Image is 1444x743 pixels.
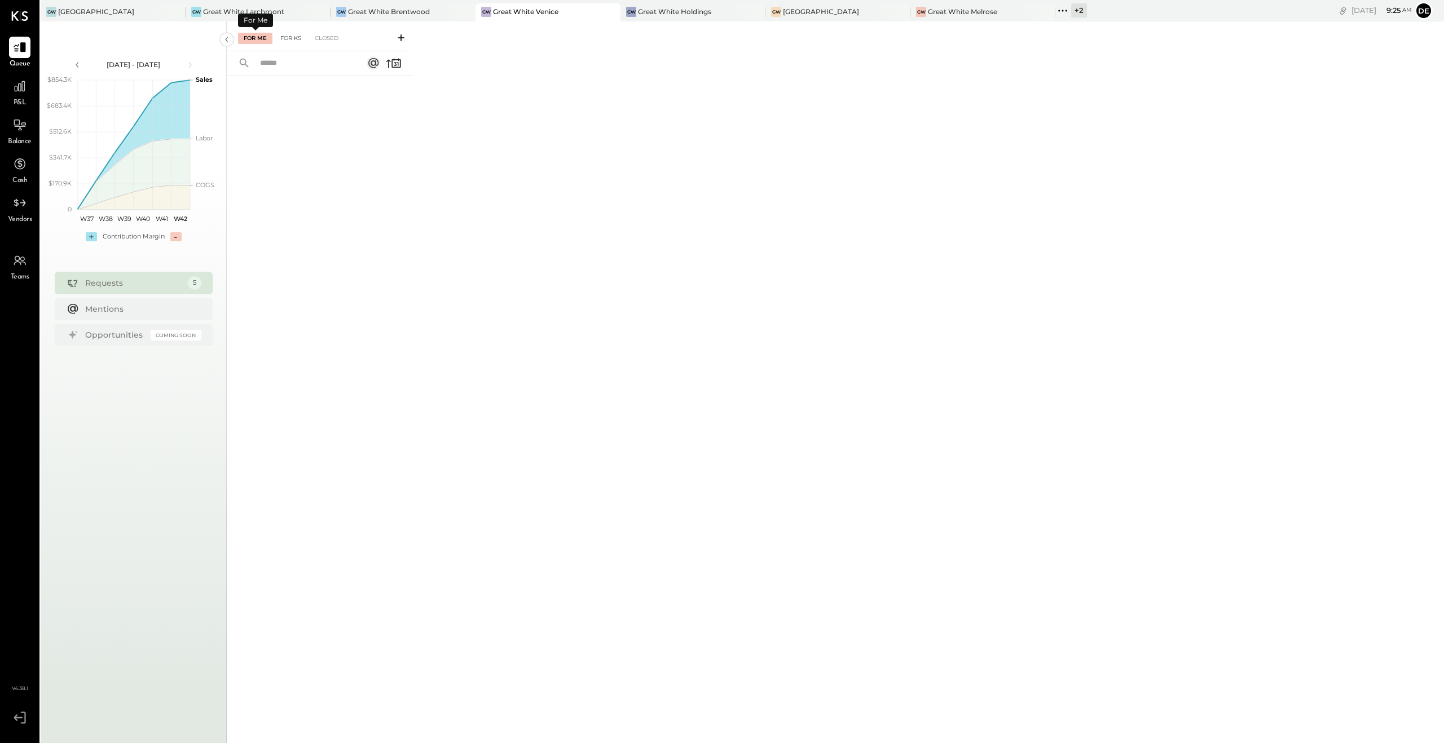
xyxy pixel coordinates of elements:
[1415,2,1433,20] button: De
[493,7,558,16] div: Great White Venice
[1351,5,1412,16] div: [DATE]
[47,101,72,109] text: $683.4K
[1,37,39,69] a: Queue
[170,232,182,241] div: -
[638,7,711,16] div: Great White Holdings
[626,7,636,17] div: GW
[8,215,32,225] span: Vendors
[11,272,29,282] span: Teams
[196,76,213,83] text: Sales
[8,137,32,147] span: Balance
[103,232,165,241] div: Contribution Margin
[49,179,72,187] text: $170.9K
[49,153,72,161] text: $341.7K
[203,7,284,16] div: Great White Larchmont
[47,76,72,83] text: $854.3K
[10,59,30,69] span: Queue
[85,303,196,315] div: Mentions
[348,7,430,16] div: Great White Brentwood
[136,215,150,223] text: W40
[1,250,39,282] a: Teams
[238,33,272,44] div: For Me
[928,7,997,16] div: Great White Melrose
[783,7,859,16] div: [GEOGRAPHIC_DATA]
[191,7,201,17] div: GW
[117,215,131,223] text: W39
[86,60,182,69] div: [DATE] - [DATE]
[98,215,112,223] text: W38
[12,176,27,186] span: Cash
[1071,3,1087,17] div: + 2
[275,33,307,44] div: For KS
[188,276,201,290] div: 5
[80,215,93,223] text: W37
[1,153,39,186] a: Cash
[151,330,201,340] div: Coming Soon
[58,7,134,16] div: [GEOGRAPHIC_DATA]
[238,14,273,27] div: For Me
[196,134,213,142] text: Labor
[68,205,72,213] text: 0
[1337,5,1349,16] div: copy link
[85,277,182,289] div: Requests
[196,181,214,189] text: COGS
[771,7,781,17] div: GW
[86,232,97,241] div: +
[156,215,168,223] text: W41
[916,7,926,17] div: GW
[14,98,27,108] span: P&L
[481,7,491,17] div: GW
[174,215,187,223] text: W42
[336,7,346,17] div: GW
[1,114,39,147] a: Balance
[1,192,39,225] a: Vendors
[49,127,72,135] text: $512.6K
[46,7,56,17] div: GW
[85,329,145,340] div: Opportunities
[309,33,344,44] div: Closed
[1,76,39,108] a: P&L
